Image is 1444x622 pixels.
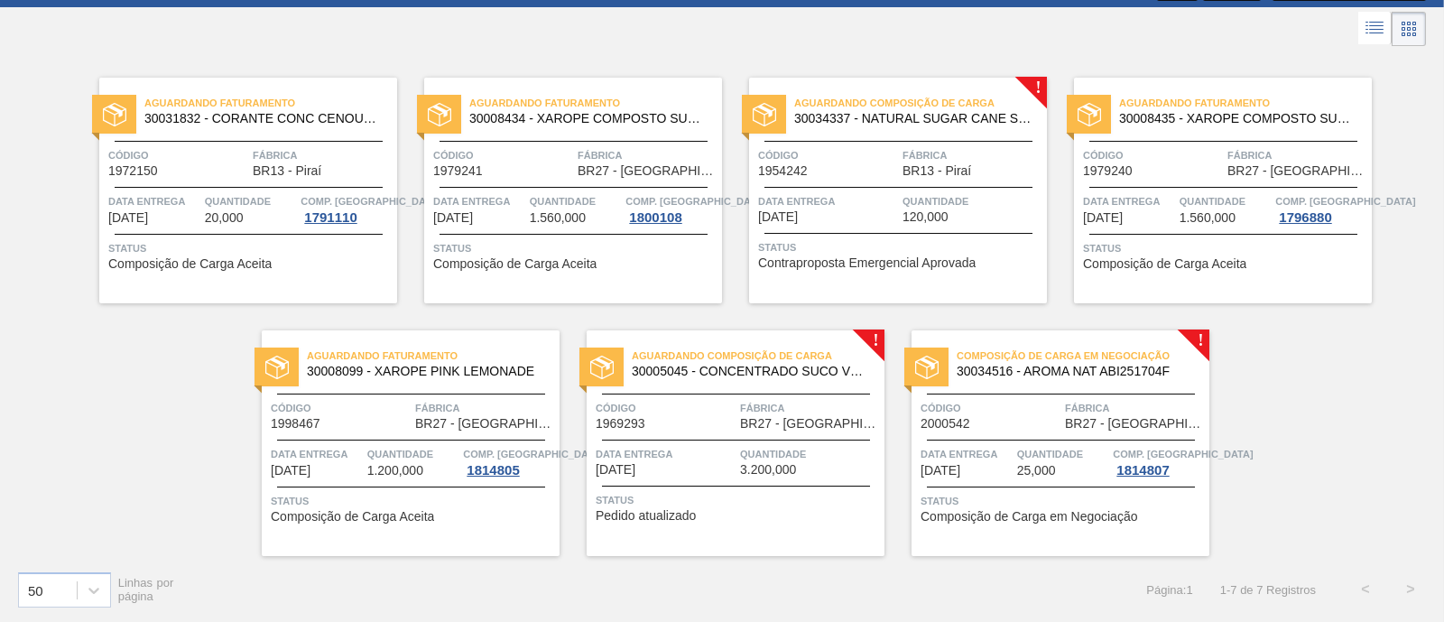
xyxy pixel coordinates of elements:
span: Comp. Carga [625,192,765,210]
span: 1972150 [108,164,158,178]
span: Status [271,492,555,510]
span: Aguardando Composição de Carga [632,347,884,365]
span: Aguardando Faturamento [469,94,722,112]
span: Aguardando Composição de Carga [794,94,1047,112]
span: BR13 - Piraí [253,164,321,178]
img: status [103,103,126,126]
span: 02/08/2025 [433,211,473,225]
span: Aguardando Faturamento [144,94,397,112]
span: 1.560,000 [530,211,586,225]
span: Status [596,491,880,509]
span: Status [433,239,717,257]
span: Comp. Carga [1113,445,1253,463]
span: Data entrega [108,192,200,210]
span: Fábrica [902,146,1042,164]
span: 2000542 [921,417,970,431]
span: Pedido atualizado [596,509,696,523]
div: 1791110 [301,210,360,225]
span: Comp. Carga [301,192,440,210]
span: Quantidade [530,192,622,210]
a: statusAguardando Faturamento30008435 - XAROPE COMPOSTO SUNCHAI ZERO LIMAOCódigo1979240FábricaBR27... [1047,78,1372,303]
span: 1979240 [1083,164,1133,178]
span: Composição de Carga Aceita [1083,257,1246,271]
span: BR27 - Nova Minas [578,164,717,178]
span: 1.200,000 [367,464,423,478]
span: Quantidade [1017,445,1109,463]
span: Composição de Carga Aceita [433,257,597,271]
span: Fábrica [740,399,880,417]
img: status [915,356,939,379]
span: Composição de Carga em Negociação [957,347,1209,365]
a: Comp. [GEOGRAPHIC_DATA]1800108 [625,192,717,225]
span: BR27 - Nova Minas [1065,417,1205,431]
span: Data entrega [921,445,1013,463]
div: 1814807 [1113,463,1172,478]
a: !statusComposição de Carga em Negociação30034516 - AROMA NAT ABI251704FCódigo2000542FábricaBR27 -... [884,330,1209,556]
span: Linhas por página [118,576,174,603]
span: 1998467 [271,417,320,431]
span: 30034337 - NATURAL SUGAR CANE S FLAVOURING [794,112,1032,125]
span: Página : 1 [1146,583,1192,597]
img: status [753,103,776,126]
a: statusAguardando Faturamento30031832 - CORANTE CONC CENOURA ROXA G12513Código1972150FábricaBR13 -... [72,78,397,303]
span: Status [108,239,393,257]
span: Código [596,399,736,417]
span: 30008099 - XAROPE PINK LEMONADE [307,365,545,378]
div: Visão em Cards [1392,12,1426,46]
span: BR27 - Nova Minas [1227,164,1367,178]
span: Código [758,146,898,164]
a: !statusAguardando Composição de Carga30034337 - NATURAL SUGAR CANE S FLAVOURINGCódigo1954242Fábri... [722,78,1047,303]
span: Composição de Carga em Negociação [921,510,1137,524]
button: > [1388,567,1433,612]
span: BR27 - Nova Minas [740,417,880,431]
span: Quantidade [367,445,459,463]
span: Quantidade [740,445,880,463]
span: 22/08/2025 [1083,211,1123,225]
a: Comp. [GEOGRAPHIC_DATA]1814805 [463,445,555,478]
div: 1800108 [625,210,685,225]
span: BR13 - Piraí [902,164,971,178]
span: Quantidade [902,192,1042,210]
span: 1954242 [758,164,808,178]
div: Visão em Lista [1358,12,1392,46]
span: 26/09/2025 [271,464,310,478]
span: Data entrega [1083,192,1175,210]
span: Fábrica [415,399,555,417]
span: Comp. Carga [463,445,603,463]
span: 30031832 - CORANTE CONC CENOURA ROXA G12513 [144,112,383,125]
span: Aguardando Faturamento [1119,94,1372,112]
span: 30005045 - CONCENTRADO SUCO VERDE [632,365,870,378]
a: !statusAguardando Composição de Carga30005045 - CONCENTRADO SUCO VERDECódigo1969293FábricaBR27 - ... [560,330,884,556]
span: 1969293 [596,417,645,431]
a: statusAguardando Faturamento30008099 - XAROPE PINK LEMONADECódigo1998467FábricaBR27 - [GEOGRAPHIC... [235,330,560,556]
img: status [265,356,289,379]
span: Código [921,399,1060,417]
span: 30008434 - XAROPE COMPOSTO SUNCHAI ZERO PESSEGO [469,112,708,125]
img: status [590,356,614,379]
span: 1 - 7 de 7 Registros [1220,583,1316,597]
span: Composição de Carga Aceita [108,257,272,271]
span: Fábrica [1065,399,1205,417]
span: Fábrica [578,146,717,164]
a: Comp. [GEOGRAPHIC_DATA]1814807 [1113,445,1205,478]
a: Comp. [GEOGRAPHIC_DATA]1791110 [301,192,393,225]
a: statusAguardando Faturamento30008434 - XAROPE COMPOSTO SUNCHAI ZERO PESSEGOCódigo1979241FábricaBR... [397,78,722,303]
span: 26/09/2025 [596,463,635,477]
span: 3.200,000 [740,463,796,477]
span: 26/09/2025 [921,464,960,478]
span: BR27 - Nova Minas [415,417,555,431]
span: Fábrica [1227,146,1367,164]
span: Fábrica [253,146,393,164]
span: Código [271,399,411,417]
img: status [1078,103,1101,126]
button: < [1343,567,1388,612]
span: Data entrega [758,192,898,210]
span: Contraproposta Emergencial Aprovada [758,256,976,270]
span: Data entrega [271,445,363,463]
span: Comp. Carga [1275,192,1415,210]
span: 120,000 [902,210,949,224]
span: Aguardando Faturamento [307,347,560,365]
span: 30008435 - XAROPE COMPOSTO SUNCHAI ZERO LIMAO [1119,112,1357,125]
span: Data entrega [596,445,736,463]
span: Código [108,146,248,164]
